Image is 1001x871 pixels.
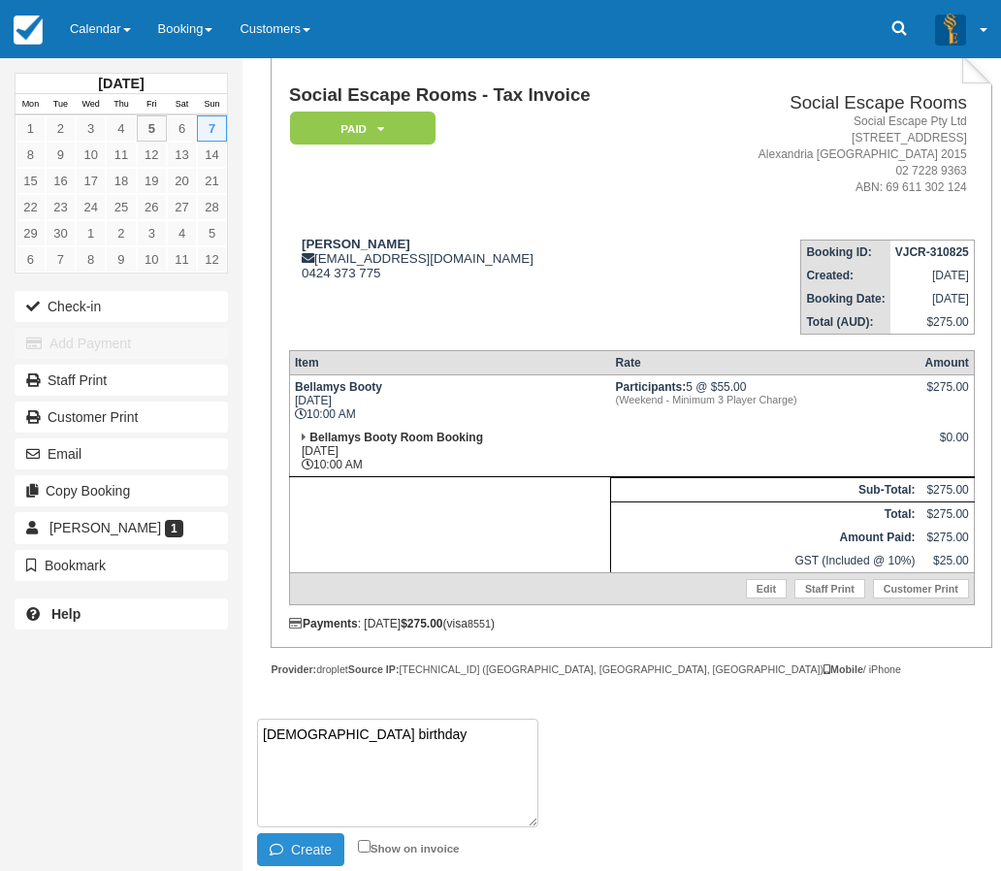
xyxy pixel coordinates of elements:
[16,115,46,142] a: 1
[302,237,410,251] strong: [PERSON_NAME]
[15,291,228,322] button: Check-in
[16,142,46,168] a: 8
[167,194,197,220] a: 27
[15,512,228,543] a: [PERSON_NAME] 1
[801,264,890,287] th: Created:
[167,168,197,194] a: 20
[137,168,167,194] a: 19
[76,142,106,168] a: 10
[611,350,920,374] th: Rate
[15,550,228,581] button: Bookmark
[46,168,76,194] a: 16
[167,94,197,115] th: Sat
[137,194,167,220] a: 26
[137,220,167,246] a: 3
[920,501,974,526] td: $275.00
[76,115,106,142] a: 3
[197,115,227,142] a: 7
[309,431,483,444] strong: Bellamys Booty Room Booking
[801,310,890,335] th: Total (AUD):
[46,94,76,115] th: Tue
[15,365,228,396] a: Staff Print
[197,220,227,246] a: 5
[106,142,136,168] a: 11
[289,237,682,280] div: [EMAIL_ADDRESS][DOMAIN_NAME] 0424 373 775
[924,380,968,409] div: $275.00
[348,663,400,675] strong: Source IP:
[289,617,975,630] div: : [DATE] (visa )
[468,618,491,629] small: 8551
[271,662,992,677] div: droplet [TECHNICAL_ID] ([GEOGRAPHIC_DATA], [GEOGRAPHIC_DATA], [GEOGRAPHIC_DATA]) / iPhone
[920,350,974,374] th: Amount
[167,246,197,273] a: 11
[289,374,610,426] td: [DATE] 10:00 AM
[76,168,106,194] a: 17
[46,220,76,246] a: 30
[15,598,228,629] a: Help
[920,549,974,573] td: $25.00
[76,194,106,220] a: 24
[890,264,975,287] td: [DATE]
[289,426,610,477] td: [DATE] 10:00 AM
[46,142,76,168] a: 9
[920,526,974,549] td: $275.00
[106,220,136,246] a: 2
[873,579,969,598] a: Customer Print
[289,350,610,374] th: Item
[167,142,197,168] a: 13
[106,194,136,220] a: 25
[690,113,966,197] address: Social Escape Pty Ltd [STREET_ADDRESS] Alexandria [GEOGRAPHIC_DATA] 2015 02 7228 9363 ABN: 69 611...
[611,477,920,501] th: Sub-Total:
[271,663,316,675] strong: Provider:
[801,287,890,310] th: Booking Date:
[76,246,106,273] a: 8
[690,93,966,113] h2: Social Escape Rooms
[611,501,920,526] th: Total:
[98,76,144,91] strong: [DATE]
[137,115,167,142] a: 5
[106,168,136,194] a: 18
[14,16,43,45] img: checkfront-main-nav-mini-logo.png
[137,142,167,168] a: 12
[16,94,46,115] th: Mon
[794,579,865,598] a: Staff Print
[890,287,975,310] td: [DATE]
[289,617,358,630] strong: Payments
[616,394,916,405] em: (Weekend - Minimum 3 Player Charge)
[289,111,429,146] a: Paid
[76,94,106,115] th: Wed
[46,194,76,220] a: 23
[935,14,966,45] img: A3
[197,194,227,220] a: 28
[106,246,136,273] a: 9
[616,380,687,394] strong: Participants
[106,115,136,142] a: 4
[16,194,46,220] a: 22
[76,220,106,246] a: 1
[611,374,920,426] td: 5 @ $55.00
[15,402,228,433] a: Customer Print
[137,94,167,115] th: Fri
[197,94,227,115] th: Sun
[137,246,167,273] a: 10
[257,833,344,866] button: Create
[401,617,442,630] strong: $275.00
[16,246,46,273] a: 6
[611,526,920,549] th: Amount Paid:
[611,549,920,573] td: GST (Included @ 10%)
[16,168,46,194] a: 15
[167,115,197,142] a: 6
[823,663,863,675] strong: Mobile
[15,328,228,359] button: Add Payment
[49,520,161,535] span: [PERSON_NAME]
[358,840,371,853] input: Show on invoice
[165,520,183,537] span: 1
[46,246,76,273] a: 7
[106,94,136,115] th: Thu
[197,142,227,168] a: 14
[358,842,460,855] label: Show on invoice
[890,310,975,335] td: $275.00
[197,246,227,273] a: 12
[15,438,228,469] button: Email
[16,220,46,246] a: 29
